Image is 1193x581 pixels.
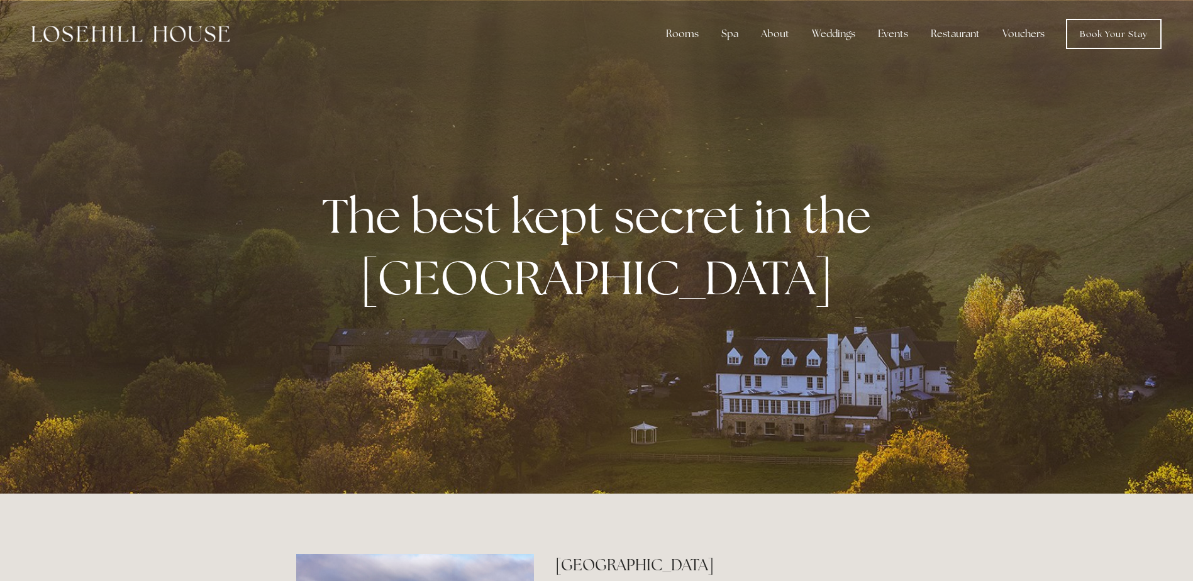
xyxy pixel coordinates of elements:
[711,21,748,47] div: Spa
[868,21,918,47] div: Events
[1066,19,1162,49] a: Book Your Stay
[802,21,865,47] div: Weddings
[921,21,990,47] div: Restaurant
[555,554,897,576] h2: [GEOGRAPHIC_DATA]
[322,185,881,308] strong: The best kept secret in the [GEOGRAPHIC_DATA]
[656,21,709,47] div: Rooms
[31,26,230,42] img: Losehill House
[992,21,1055,47] a: Vouchers
[751,21,799,47] div: About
